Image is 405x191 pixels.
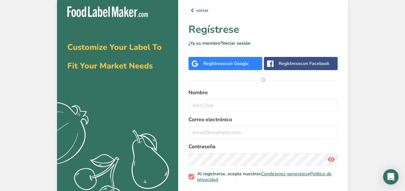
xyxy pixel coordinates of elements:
[188,89,338,96] label: Nombre
[279,60,329,67] div: Regístrese
[188,116,338,123] label: Correo electrónico
[194,171,335,182] span: Al registrarse, acepta nuestras y
[261,171,308,177] a: Condiciones generales
[254,70,273,90] span: O
[67,6,148,17] img: Food Label Maker
[188,40,338,47] p: ¿Ya es miembro?
[225,60,249,67] span: con Google
[301,60,329,67] span: con Facebook
[383,169,399,185] div: Open Intercom Messenger
[222,40,250,46] a: Iniciar sesión
[203,60,249,67] div: Regístrese
[197,171,332,183] a: Política de privacidad
[188,126,338,139] input: email@example.com
[67,42,162,71] span: Customize Your Label To Fit Your Market Needs
[188,6,338,14] a: volver
[188,143,338,150] label: Contraseña
[188,22,338,37] h1: Regístrese
[188,99,338,112] input: John Doe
